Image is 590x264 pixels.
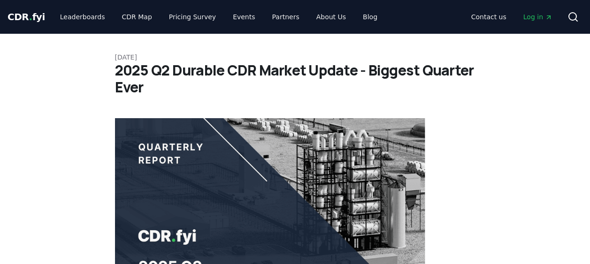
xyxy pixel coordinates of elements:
[8,10,45,23] a: CDR.fyi
[225,8,262,25] a: Events
[523,12,552,22] span: Log in
[115,8,160,25] a: CDR Map
[8,11,45,23] span: CDR fyi
[161,8,223,25] a: Pricing Survey
[355,8,385,25] a: Blog
[53,8,385,25] nav: Main
[53,8,113,25] a: Leaderboards
[115,53,475,62] p: [DATE]
[115,62,475,96] h1: 2025 Q2 Durable CDR Market Update - Biggest Quarter Ever
[464,8,560,25] nav: Main
[29,11,32,23] span: .
[265,8,307,25] a: Partners
[464,8,514,25] a: Contact us
[516,8,560,25] a: Log in
[309,8,353,25] a: About Us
